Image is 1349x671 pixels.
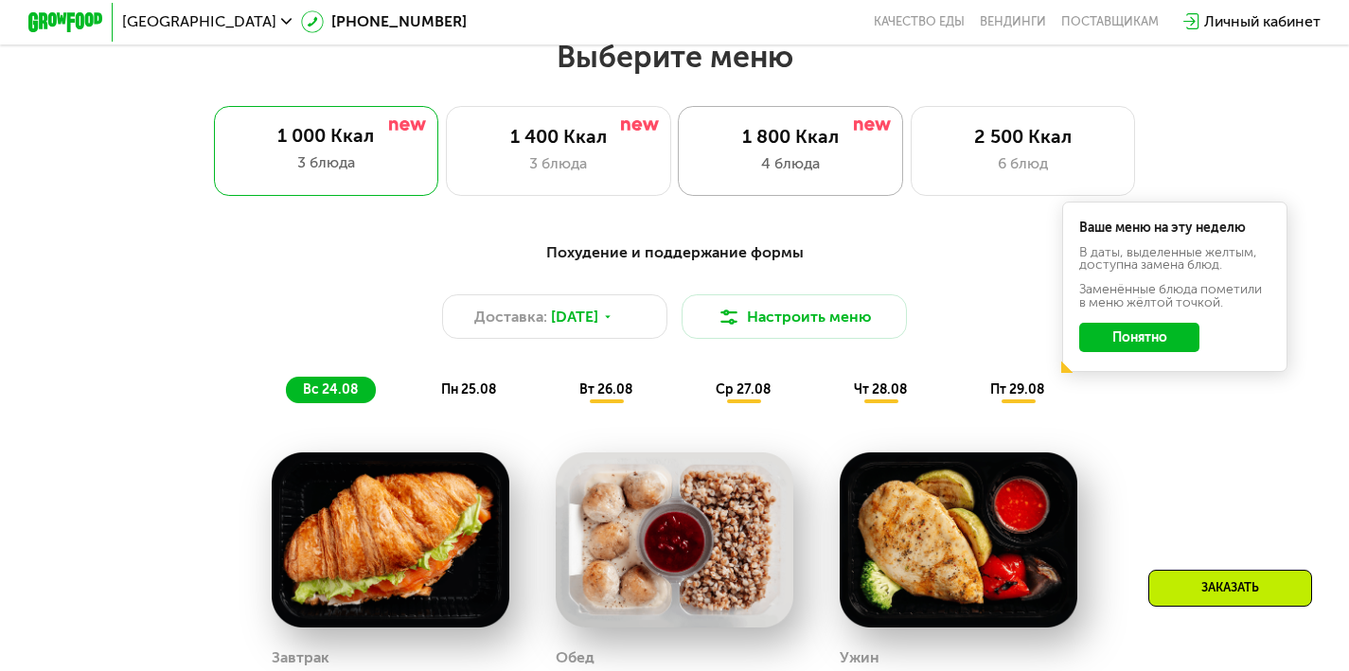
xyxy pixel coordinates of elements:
[1079,246,1270,273] div: В даты, выделенные желтым, доступна замена блюд.
[474,306,547,328] span: Доставка:
[551,306,598,328] span: [DATE]
[874,14,965,29] a: Качество еды
[854,381,907,397] span: чт 28.08
[1204,10,1321,33] div: Личный кабинет
[1148,570,1312,607] div: Заказать
[931,152,1116,175] div: 6 блюд
[1079,283,1270,309] div: Заменённые блюда пометили в меню жёлтой точкой.
[990,381,1044,397] span: пт 29.08
[466,126,651,149] div: 1 400 Ккал
[931,126,1116,149] div: 2 500 Ккал
[698,152,883,175] div: 4 блюда
[698,126,883,149] div: 1 800 Ккал
[466,152,651,175] div: 3 блюда
[232,125,419,148] div: 1 000 Ккал
[120,241,1230,265] div: Похудение и поддержание формы
[232,151,419,174] div: 3 блюда
[303,381,358,397] span: вс 24.08
[682,294,907,340] button: Настроить меню
[1061,14,1159,29] div: поставщикам
[441,381,496,397] span: пн 25.08
[1079,221,1270,235] div: Ваше меню на эту неделю
[579,381,632,397] span: вт 26.08
[301,10,467,33] a: [PHONE_NUMBER]
[980,14,1046,29] a: Вендинги
[716,381,771,397] span: ср 27.08
[122,14,276,29] span: [GEOGRAPHIC_DATA]
[60,38,1288,76] h2: Выберите меню
[1079,323,1199,353] button: Понятно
